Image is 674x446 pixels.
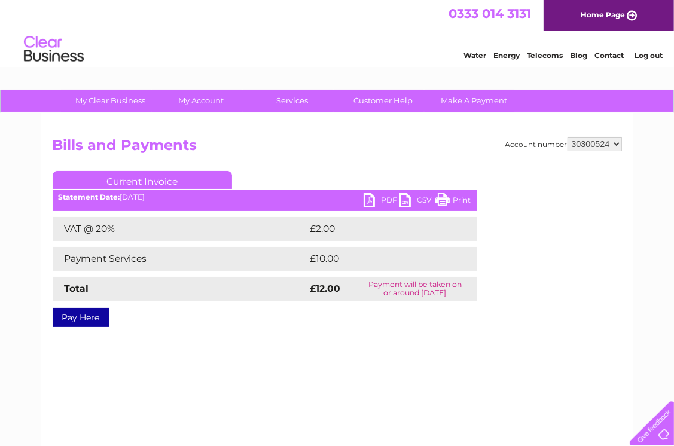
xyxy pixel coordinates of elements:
[364,193,399,210] a: PDF
[310,283,341,294] strong: £12.00
[65,283,89,294] strong: Total
[23,31,84,68] img: logo.png
[53,171,232,189] a: Current Invoice
[307,217,450,241] td: £2.00
[59,193,120,201] b: Statement Date:
[53,137,622,160] h2: Bills and Payments
[53,217,307,241] td: VAT @ 20%
[463,51,486,60] a: Water
[61,90,160,112] a: My Clear Business
[493,51,520,60] a: Energy
[435,193,471,210] a: Print
[243,90,341,112] a: Services
[635,51,663,60] a: Log out
[53,308,109,327] a: Pay Here
[53,193,477,201] div: [DATE]
[425,90,523,112] a: Make A Payment
[449,6,531,21] a: 0333 014 3131
[334,90,432,112] a: Customer Help
[399,193,435,210] a: CSV
[594,51,624,60] a: Contact
[570,51,587,60] a: Blog
[505,137,622,151] div: Account number
[527,51,563,60] a: Telecoms
[152,90,251,112] a: My Account
[55,7,620,58] div: Clear Business is a trading name of Verastar Limited (registered in [GEOGRAPHIC_DATA] No. 3667643...
[353,277,477,301] td: Payment will be taken on or around [DATE]
[307,247,453,271] td: £10.00
[53,247,307,271] td: Payment Services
